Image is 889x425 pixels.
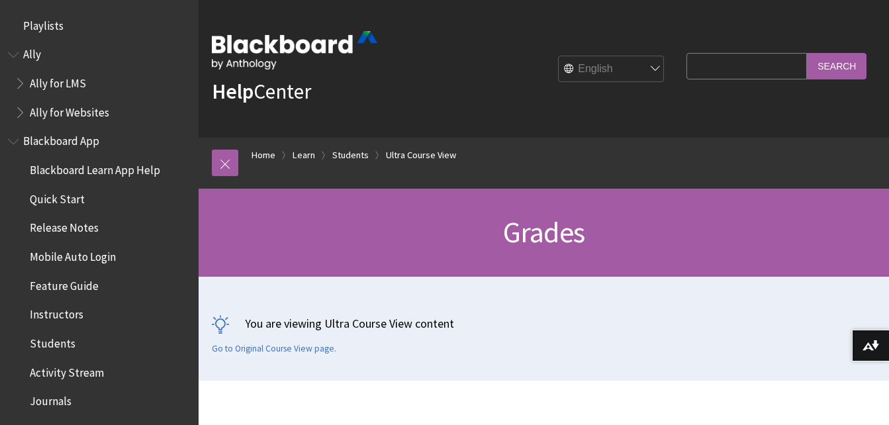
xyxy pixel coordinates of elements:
[30,275,99,293] span: Feature Guide
[23,15,64,32] span: Playlists
[8,44,191,124] nav: Book outline for Anthology Ally Help
[30,361,104,379] span: Activity Stream
[212,78,254,105] strong: Help
[30,159,160,177] span: Blackboard Learn App Help
[23,44,41,62] span: Ally
[30,304,83,322] span: Instructors
[30,217,99,235] span: Release Notes
[212,315,876,332] p: You are viewing Ultra Course View content
[8,15,191,37] nav: Book outline for Playlists
[293,147,315,164] a: Learn
[30,391,71,408] span: Journals
[30,188,85,206] span: Quick Start
[386,147,456,164] a: Ultra Course View
[30,72,86,90] span: Ally for LMS
[30,246,116,263] span: Mobile Auto Login
[252,147,275,164] a: Home
[212,31,377,70] img: Blackboard by Anthology
[332,147,369,164] a: Students
[23,130,99,148] span: Blackboard App
[30,332,75,350] span: Students
[807,53,866,79] input: Search
[559,56,665,83] select: Site Language Selector
[212,343,336,355] a: Go to Original Course View page.
[30,101,109,119] span: Ally for Websites
[212,78,311,105] a: HelpCenter
[503,214,585,250] span: Grades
